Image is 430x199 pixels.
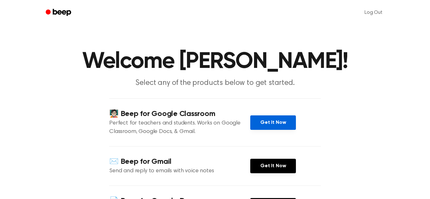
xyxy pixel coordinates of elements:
h1: Welcome [PERSON_NAME]! [54,50,376,73]
p: Select any of the products below to get started. [94,78,336,88]
h4: ✉️ Beep for Gmail [109,157,250,167]
h4: 🧑🏻‍🏫 Beep for Google Classroom [109,109,250,119]
p: Perfect for teachers and students. Works on Google Classroom, Google Docs, & Gmail. [109,119,250,136]
a: Beep [41,7,77,19]
a: Get It Now [250,159,296,173]
a: Get It Now [250,115,296,130]
p: Send and reply to emails with voice notes [109,167,250,175]
a: Log Out [358,5,389,20]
